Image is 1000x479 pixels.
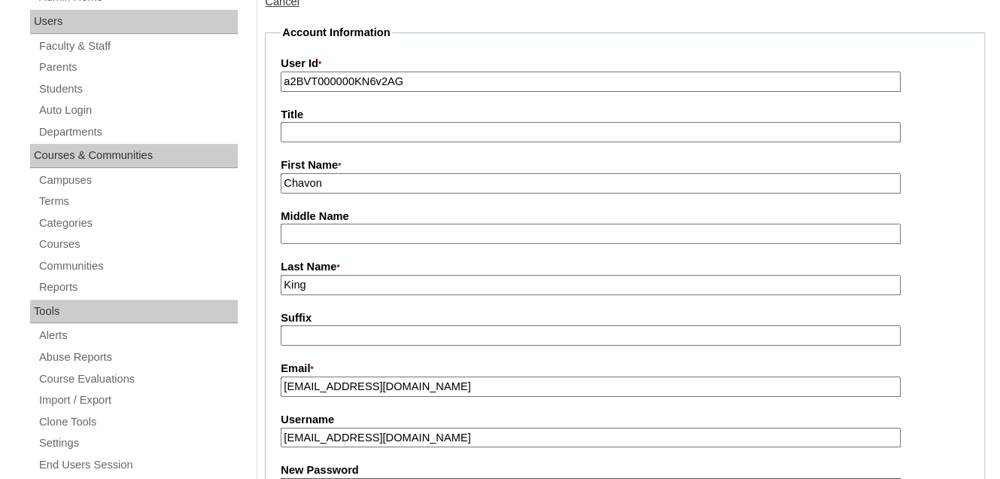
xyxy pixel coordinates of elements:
[38,171,238,190] a: Campuses
[281,259,969,276] label: Last Name
[38,214,238,233] a: Categories
[281,157,969,174] label: First Name
[38,101,238,120] a: Auto Login
[38,58,238,77] a: Parents
[281,462,969,478] label: New Password
[38,434,238,453] a: Settings
[38,413,238,432] a: Clone Tools
[38,37,238,56] a: Faculty & Staff
[281,56,969,72] label: User Id
[281,310,969,326] label: Suffix
[30,144,238,168] div: Courses & Communities
[281,25,391,41] legend: Account Information
[38,370,238,389] a: Course Evaluations
[30,300,238,324] div: Tools
[281,107,969,123] label: Title
[281,209,969,224] label: Middle Name
[281,361,969,377] label: Email
[38,456,238,474] a: End Users Session
[38,192,238,211] a: Terms
[38,235,238,254] a: Courses
[38,326,238,345] a: Alerts
[38,348,238,367] a: Abuse Reports
[38,391,238,410] a: Import / Export
[38,123,238,142] a: Departments
[38,278,238,297] a: Reports
[38,257,238,276] a: Communities
[281,412,969,428] label: Username
[30,10,238,34] div: Users
[38,80,238,99] a: Students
